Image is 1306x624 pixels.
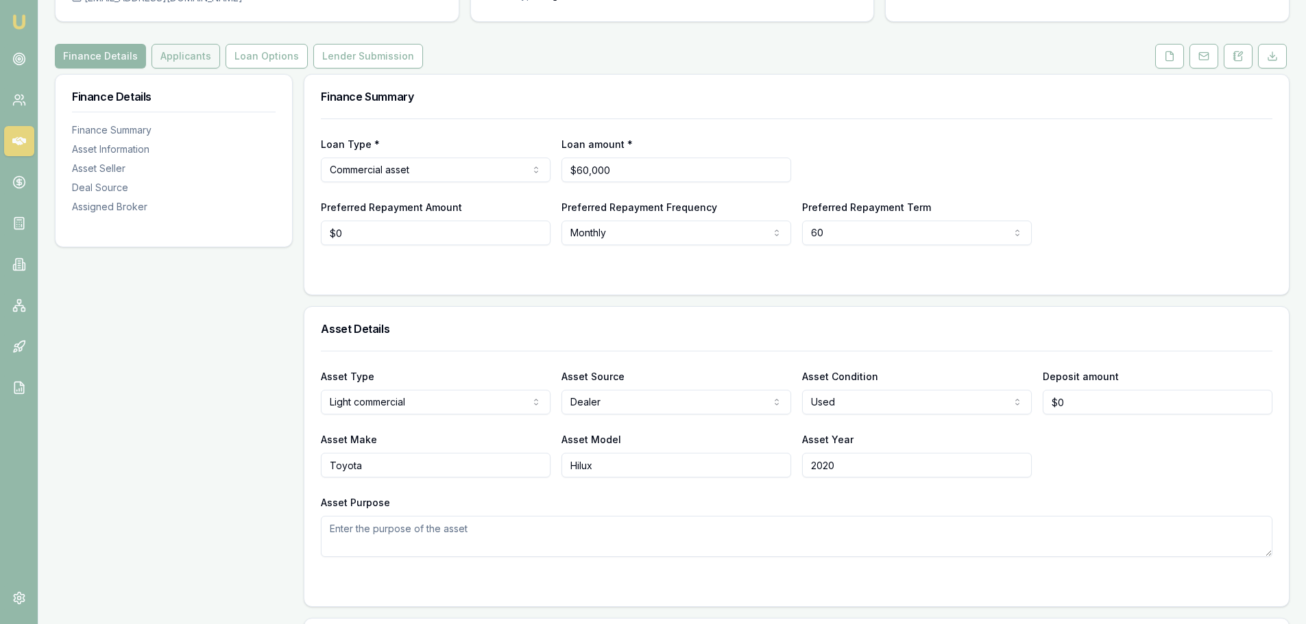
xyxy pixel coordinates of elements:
label: Preferred Repayment Frequency [561,201,717,213]
h3: Finance Details [72,91,276,102]
input: $ [561,158,791,182]
label: Asset Model [561,434,621,445]
div: Assigned Broker [72,200,276,214]
label: Asset Type [321,371,374,382]
div: Deal Source [72,181,276,195]
div: Asset Seller [72,162,276,175]
div: Finance Summary [72,123,276,137]
button: Finance Details [55,44,146,68]
label: Asset Source [561,371,625,382]
label: Asset Year [802,434,854,445]
div: Asset Information [72,142,276,156]
label: Asset Condition [802,371,878,382]
label: Loan Type * [321,138,380,150]
label: Deposit amount [1043,371,1119,382]
input: $ [321,221,551,245]
label: Preferred Repayment Term [802,201,931,213]
button: Applicants [152,44,220,68]
a: Finance Details [55,44,149,68]
a: Lender Submission [311,44,426,68]
img: emu-icon-u.png [11,14,27,30]
label: Asset Purpose [321,497,390,508]
h3: Finance Summary [321,91,1272,102]
a: Applicants [149,44,223,68]
a: Loan Options [223,44,311,68]
label: Asset Make [321,434,377,445]
button: Loan Options [226,44,308,68]
input: $ [1043,390,1272,414]
h3: Asset Details [321,323,1272,334]
label: Preferred Repayment Amount [321,201,462,213]
label: Loan amount * [561,138,633,150]
button: Lender Submission [313,44,423,68]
